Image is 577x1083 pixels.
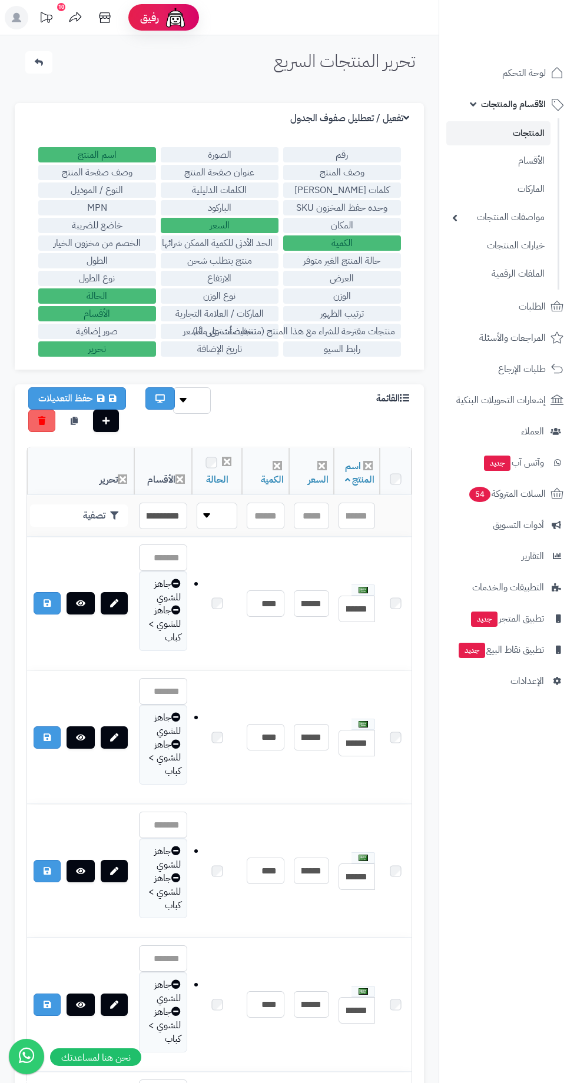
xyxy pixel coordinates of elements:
[38,306,156,321] label: الأقسام
[161,200,278,215] label: الباركود
[140,11,159,25] span: رفيق
[145,978,181,1005] div: جاهز للشوي
[446,636,570,664] a: تطبيق نقاط البيعجديد
[470,610,544,627] span: تطبيق المتجر
[283,324,401,339] label: منتجات مقترحة للشراء مع هذا المنتج (منتجات تُشترى معًا)
[483,454,544,471] span: وآتس آب
[359,855,368,861] img: العربية
[161,306,278,321] label: الماركات / العلامة التجارية
[446,261,551,287] a: الملفات الرقمية
[283,306,401,321] label: ترتيب الظهور
[446,511,570,539] a: أدوات التسويق
[38,341,156,357] label: تحرير
[446,177,551,202] a: الماركات
[145,577,181,604] div: جاهز للشوي
[27,448,134,495] th: تحرير
[502,65,546,81] span: لوحة التحكم
[459,643,485,658] span: جديد
[206,473,228,487] a: الحالة
[456,392,546,408] span: إشعارات التحويلات البنكية
[521,423,544,440] span: العملاء
[471,612,498,627] span: جديد
[498,361,546,377] span: طلبات الإرجاع
[472,579,544,596] span: التطبيقات والخدمات
[31,6,61,32] a: تحديثات المنصة
[57,3,65,11] div: 10
[359,721,368,727] img: العربية
[161,165,278,180] label: عنوان صفحة المنتج
[446,480,570,508] a: السلات المتروكة54
[261,473,284,487] a: الكمية
[38,182,156,198] label: النوع / الموديل
[446,449,570,477] a: وآتس آبجديد
[161,147,278,162] label: الصورة
[283,253,401,268] label: حالة المنتج الغير متوفر
[446,417,570,446] a: العملاء
[283,341,401,357] label: رابط السيو
[164,6,187,29] img: ai-face.png
[38,235,156,251] label: الخصم من مخزون الخيار
[446,233,551,258] a: خيارات المنتجات
[446,573,570,602] a: التطبيقات والخدمات
[519,298,546,315] span: الطلبات
[38,288,156,304] label: الحالة
[446,121,551,145] a: المنتجات
[38,253,156,268] label: الطول
[38,218,156,233] label: خاضع للضريبة
[479,330,546,346] span: المراجعات والأسئلة
[446,667,570,695] a: الإعدادات
[283,271,401,286] label: العرض
[283,165,401,180] label: وصف المنتج
[446,355,570,383] a: طلبات الإرجاع
[446,604,570,633] a: تطبيق المتجرجديد
[145,845,181,872] div: جاهز للشوي
[161,341,278,357] label: تاريخ الإضافة
[283,200,401,215] label: وحده حفظ المخزون SKU
[283,288,401,304] label: الوزن
[145,711,181,738] div: جاهز للشوي
[145,738,181,779] div: جاهز للشوي > كباب
[283,147,401,162] label: رقم
[376,393,412,404] h3: القائمة
[30,504,128,527] button: تصفية
[446,205,551,230] a: مواصفات المنتجات
[38,165,156,180] label: وصف صفحة المنتج
[134,448,192,495] th: الأقسام
[345,459,375,487] a: اسم المنتج
[161,324,278,339] label: تخفيضات على السعر
[469,487,490,502] span: 54
[145,1005,181,1046] div: جاهز للشوي > كباب
[468,486,546,502] span: السلات المتروكة
[497,33,566,58] img: logo-2.png
[38,324,156,339] label: صور إضافية
[283,235,401,251] label: الكمية
[283,218,401,233] label: المكان
[359,988,368,995] img: العربية
[484,456,510,471] span: جديد
[446,59,570,87] a: لوحة التحكم
[274,51,415,71] h1: تحرير المنتجات السريع
[359,587,368,593] img: العربية
[446,542,570,570] a: التقارير
[457,642,544,658] span: تطبيق نقاط البيع
[161,271,278,286] label: الارتفاع
[161,218,278,233] label: السعر
[38,147,156,162] label: اسم المنتج
[28,387,126,410] a: حفظ التعديلات
[38,200,156,215] label: MPN
[481,96,546,112] span: الأقسام والمنتجات
[290,113,412,124] h3: تفعيل / تعطليل صفوف الجدول
[161,182,278,198] label: الكلمات الدليلية
[161,288,278,304] label: نوع الوزن
[446,148,551,174] a: الأقسام
[446,293,570,321] a: الطلبات
[161,253,278,268] label: منتج يتطلب شحن
[522,548,544,564] span: التقارير
[493,517,544,533] span: أدوات التسويق
[283,182,401,198] label: كلمات [PERSON_NAME]
[446,324,570,352] a: المراجعات والأسئلة
[161,235,278,251] label: الحد الأدنى للكمية الممكن شرائها
[145,872,181,912] div: جاهز للشوي > كباب
[38,271,156,286] label: نوع الطول
[145,604,181,645] div: جاهز للشوي > كباب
